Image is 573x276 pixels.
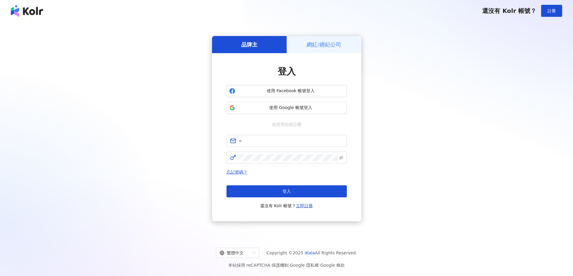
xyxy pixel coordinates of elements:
[305,250,315,255] a: iKala
[228,262,345,269] span: 本站採用 reCAPTCHA 保護機制
[238,88,344,94] span: 使用 Facebook 帳號登入
[268,121,306,128] span: 或使用信箱註冊
[290,263,319,268] a: Google 隱私權
[288,263,290,268] span: |
[319,263,320,268] span: |
[278,66,296,77] span: 登入
[260,202,313,209] span: 還沒有 Kolr 帳號？
[226,185,347,197] button: 登入
[282,189,291,194] span: 登入
[547,8,556,13] span: 註冊
[226,102,347,114] button: 使用 Google 帳號登入
[296,203,313,208] a: 立即註冊
[226,170,248,174] a: 忘記密碼？
[11,5,43,17] img: logo
[220,248,250,258] div: 繁體中文
[541,5,562,17] button: 註冊
[266,249,357,256] span: Copyright © 2025 All Rights Reserved.
[307,41,341,48] h5: 網紅/經紀公司
[238,105,344,111] span: 使用 Google 帳號登入
[241,41,257,48] h5: 品牌主
[339,156,343,160] span: eye-invisible
[320,263,345,268] a: Google 條款
[482,7,536,14] span: 還沒有 Kolr 帳號？
[226,85,347,97] button: 使用 Facebook 帳號登入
